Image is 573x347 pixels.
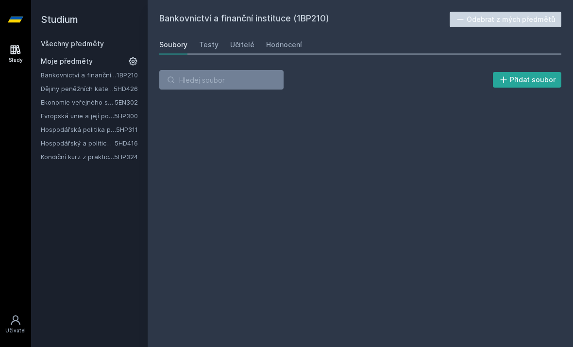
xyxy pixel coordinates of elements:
span: Moje předměty [41,56,93,66]
a: Testy [199,35,219,55]
a: Hospodářská politika pro země bohaté na přírodní zdroje [41,125,116,134]
a: Učitelé [230,35,254,55]
input: Hledej soubor [159,70,284,90]
button: Odebrat z mých předmětů [450,12,562,27]
a: Kondiční kurz z praktické hospodářské politiky [41,152,114,162]
a: 5EN302 [115,98,138,106]
a: Všechny předměty [41,39,104,48]
a: Dějiny peněžních kategorií a institucí [41,84,114,93]
div: Hodnocení [266,40,302,50]
div: Study [9,56,23,64]
div: Soubory [159,40,187,50]
div: Uživatel [5,327,26,334]
a: Soubory [159,35,187,55]
div: Testy [199,40,219,50]
a: Bankovnictví a finanční instituce [41,70,117,80]
a: 5HD426 [114,85,138,92]
a: 5HD416 [115,139,138,147]
a: Hospodářský a politický vývoj Evropy ve 20.století [41,138,115,148]
button: Přidat soubor [493,72,562,88]
div: Učitelé [230,40,254,50]
a: 5HP311 [116,126,138,133]
a: Study [2,39,29,69]
a: 5HP324 [114,153,138,161]
a: Uživatel [2,310,29,339]
h2: Bankovnictví a finanční instituce (1BP210) [159,12,450,27]
a: Ekonomie veřejného sektoru [41,97,115,107]
a: Evropská unie a její politiky [41,111,114,121]
a: Hodnocení [266,35,302,55]
a: 1BP210 [117,71,138,79]
a: 5HP300 [114,112,138,120]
